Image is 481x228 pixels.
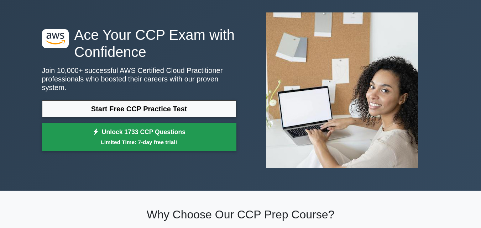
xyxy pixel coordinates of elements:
a: Start Free CCP Practice Test [42,100,236,117]
h1: Ace Your CCP Exam with Confidence [42,26,236,60]
p: Join 10,000+ successful AWS Certified Cloud Practitioner professionals who boosted their careers ... [42,66,236,92]
h2: Why Choose Our CCP Prep Course? [42,208,439,221]
a: Unlock 1733 CCP QuestionsLimited Time: 7-day free trial! [42,123,236,151]
small: Limited Time: 7-day free trial! [51,138,228,146]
